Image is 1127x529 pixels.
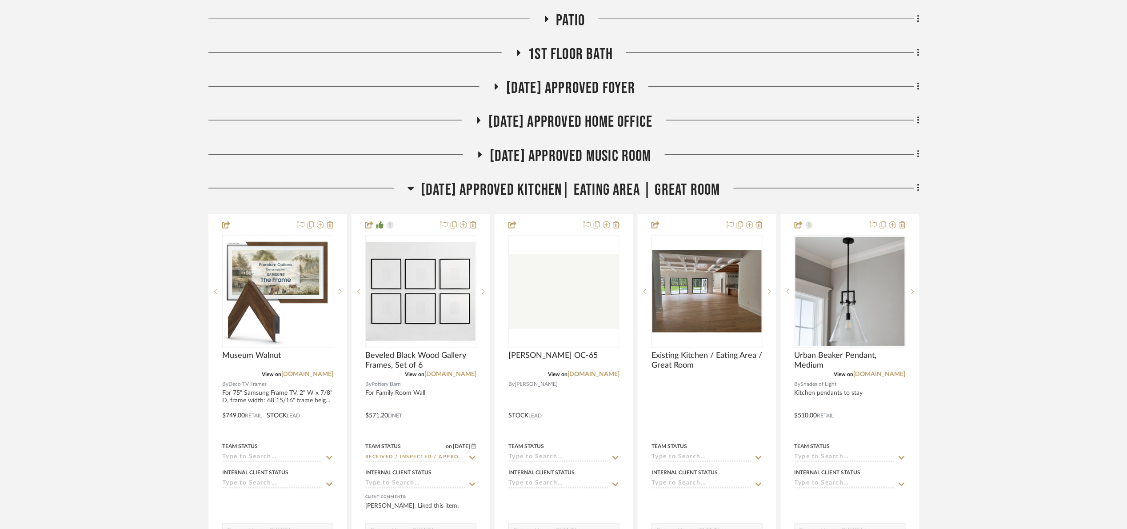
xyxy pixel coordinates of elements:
span: [DATE] Approved Foyer [506,79,635,98]
img: Museum Walnut [223,237,332,346]
span: Beveled Black Wood Gallery Frames, Set of 6 [365,351,476,370]
div: Team Status [365,443,401,451]
input: Type to Search… [508,454,609,462]
div: [PERSON_NAME]: Liked this item. [365,502,476,520]
span: By [365,380,372,389]
img: Beveled Black Wood Gallery Frames, Set of 6 [366,242,476,341]
div: 0 [795,236,905,348]
a: [DOMAIN_NAME] [281,371,333,377]
span: View on [405,372,424,377]
span: View on [834,372,854,377]
div: Team Status [222,443,258,451]
a: [DOMAIN_NAME] [567,371,619,377]
span: Shades of Light [801,380,837,389]
span: Pottery Barn [372,380,401,389]
input: Type to Search… [651,454,752,462]
span: [DATE] Approved Kitchen| Eating Area | Great Room [421,180,720,200]
span: By [222,380,228,389]
div: Team Status [651,443,687,451]
span: Patio [556,11,585,30]
span: Urban Beaker Pendant, Medium [795,351,906,370]
span: By [508,380,515,389]
span: Deco TV Frames [228,380,267,389]
input: Type to Search… [795,480,895,489]
img: Existing Kitchen / Eating Area / Great Room [652,250,762,333]
span: [DATE] Approved Music Room [490,147,651,166]
div: Internal Client Status [651,469,718,477]
span: Existing Kitchen / Eating Area / Great Room [651,351,763,370]
div: Internal Client Status [365,469,432,477]
a: [DOMAIN_NAME] [854,371,906,377]
input: Type to Search… [651,480,752,489]
input: Type to Search… [508,480,609,489]
input: Type to Search… [795,454,895,462]
img: Chantilly Lace OC-65 [509,255,619,329]
div: Internal Client Status [795,469,861,477]
span: 1st floor bath [528,45,613,64]
div: Team Status [795,443,830,451]
span: [PERSON_NAME] OC-65 [508,351,598,361]
input: Type to Search… [365,480,466,489]
span: [DATE] [452,444,472,450]
span: View on [262,372,281,377]
input: Type to Search… [222,454,323,462]
span: [DATE] Approved Home Office [488,112,652,132]
span: View on [548,372,567,377]
span: By [795,380,801,389]
div: Internal Client Status [222,469,288,477]
input: Type to Search… [222,480,323,489]
div: Team Status [508,443,544,451]
input: Type to Search… [365,454,466,462]
img: Urban Beaker Pendant, Medium [795,237,905,346]
span: on [446,444,452,449]
span: [PERSON_NAME] [515,380,558,389]
div: Internal Client Status [508,469,575,477]
a: [DOMAIN_NAME] [424,371,476,377]
span: Museum Walnut [222,351,281,361]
